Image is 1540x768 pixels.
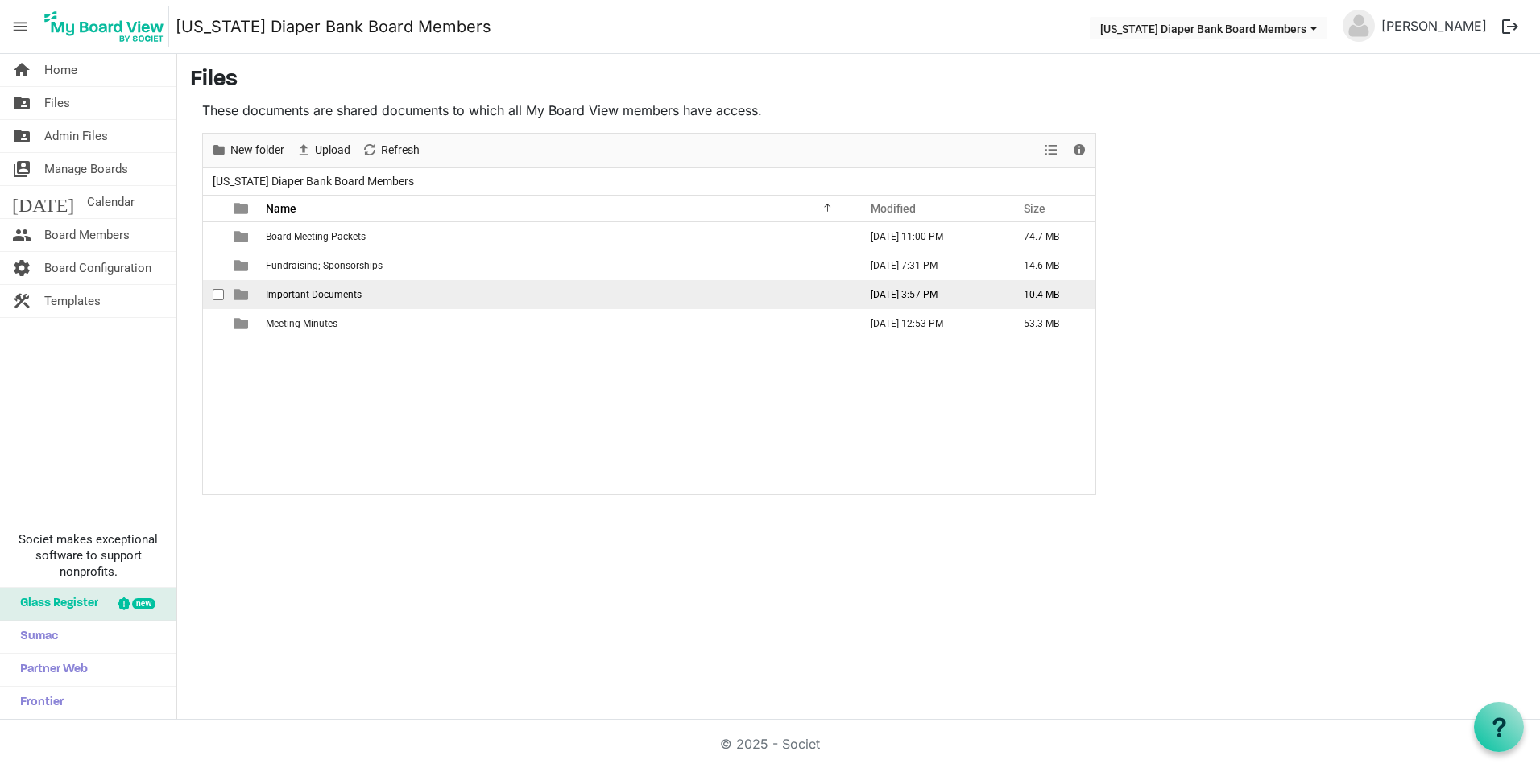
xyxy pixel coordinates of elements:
[12,654,88,686] span: Partner Web
[1024,202,1045,215] span: Size
[1007,251,1095,280] td: 14.6 MB is template cell column header Size
[12,153,31,185] span: switch_account
[266,231,366,242] span: Board Meeting Packets
[44,54,77,86] span: Home
[44,252,151,284] span: Board Configuration
[190,67,1527,94] h3: Files
[720,736,820,752] a: © 2025 - Societ
[44,87,70,119] span: Files
[209,171,417,192] span: [US_STATE] Diaper Bank Board Members
[1041,140,1061,160] button: View dropdownbutton
[1066,134,1093,167] div: Details
[261,280,854,309] td: Important Documents is template cell column header Name
[44,219,130,251] span: Board Members
[261,251,854,280] td: Fundraising; Sponsorships is template cell column header Name
[1007,280,1095,309] td: 10.4 MB is template cell column header Size
[313,140,352,160] span: Upload
[39,6,176,47] a: My Board View Logo
[203,251,224,280] td: checkbox
[12,621,58,653] span: Sumac
[293,140,354,160] button: Upload
[1038,134,1066,167] div: View
[44,153,128,185] span: Manage Boards
[12,588,98,620] span: Glass Register
[1007,309,1095,338] td: 53.3 MB is template cell column header Size
[854,222,1007,251] td: February 24, 2025 11:00 PM column header Modified
[261,222,854,251] td: Board Meeting Packets is template cell column header Name
[44,120,108,152] span: Admin Files
[87,186,135,218] span: Calendar
[44,285,101,317] span: Templates
[203,280,224,309] td: checkbox
[224,222,261,251] td: is template cell column header type
[854,309,1007,338] td: March 18, 2025 12:53 PM column header Modified
[871,202,916,215] span: Modified
[854,251,1007,280] td: May 28, 2024 7:31 PM column header Modified
[356,134,425,167] div: Refresh
[224,251,261,280] td: is template cell column header type
[203,309,224,338] td: checkbox
[209,140,288,160] button: New folder
[12,186,74,218] span: [DATE]
[202,101,1096,120] p: These documents are shared documents to which all My Board View members have access.
[1090,17,1327,39] button: Texas Diaper Bank Board Members dropdownbutton
[379,140,421,160] span: Refresh
[5,11,35,42] span: menu
[1343,10,1375,42] img: no-profile-picture.svg
[1375,10,1493,42] a: [PERSON_NAME]
[854,280,1007,309] td: February 21, 2025 3:57 PM column header Modified
[12,120,31,152] span: folder_shared
[203,222,224,251] td: checkbox
[12,285,31,317] span: construction
[205,134,290,167] div: New folder
[1007,222,1095,251] td: 74.7 MB is template cell column header Size
[12,252,31,284] span: settings
[12,687,64,719] span: Frontier
[266,202,296,215] span: Name
[176,10,491,43] a: [US_STATE] Diaper Bank Board Members
[1069,140,1091,160] button: Details
[224,280,261,309] td: is template cell column header type
[7,531,169,580] span: Societ makes exceptional software to support nonprofits.
[229,140,286,160] span: New folder
[12,87,31,119] span: folder_shared
[266,260,383,271] span: Fundraising; Sponsorships
[39,6,169,47] img: My Board View Logo
[359,140,423,160] button: Refresh
[132,598,155,609] div: new
[12,54,31,86] span: home
[12,219,31,251] span: people
[266,318,337,329] span: Meeting Minutes
[261,309,854,338] td: Meeting Minutes is template cell column header Name
[266,289,362,300] span: Important Documents
[1493,10,1527,43] button: logout
[290,134,356,167] div: Upload
[224,309,261,338] td: is template cell column header type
